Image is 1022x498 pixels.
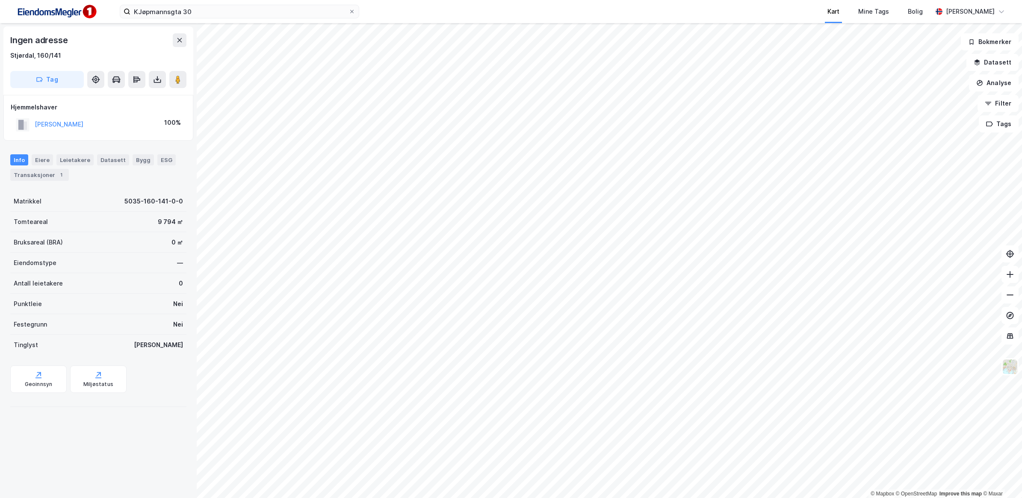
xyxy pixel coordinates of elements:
div: Bygg [133,154,154,165]
div: 0 ㎡ [171,237,183,248]
button: Bokmerker [961,33,1019,50]
div: Ingen adresse [10,33,69,47]
div: Tinglyst [14,340,38,350]
a: Mapbox [871,491,894,497]
div: 5035-160-141-0-0 [124,196,183,206]
div: Matrikkel [14,196,41,206]
div: Festegrunn [14,319,47,330]
div: [PERSON_NAME] [946,6,995,17]
a: OpenStreetMap [896,491,937,497]
div: Info [10,154,28,165]
div: Nei [173,299,183,309]
div: Kontrollprogram for chat [979,457,1022,498]
button: Datasett [966,54,1019,71]
div: Leietakere [56,154,94,165]
div: Geoinnsyn [25,381,53,388]
div: Kart [827,6,839,17]
div: Datasett [97,154,129,165]
button: Tags [979,115,1019,133]
div: Transaksjoner [10,169,69,181]
div: Eiendomstype [14,258,56,268]
div: Punktleie [14,299,42,309]
div: Mine Tags [858,6,889,17]
div: Eiere [32,154,53,165]
button: Analyse [969,74,1019,91]
div: 1 [57,171,65,179]
div: 0 [179,278,183,289]
img: F4PB6Px+NJ5v8B7XTbfpPpyloAAAAASUVORK5CYII= [14,2,99,21]
div: Tomteareal [14,217,48,227]
img: Z [1002,359,1018,375]
div: 9 794 ㎡ [158,217,183,227]
div: 100% [164,118,181,128]
div: Hjemmelshaver [11,102,186,112]
input: Søk på adresse, matrikkel, gårdeiere, leietakere eller personer [130,5,349,18]
div: — [177,258,183,268]
div: [PERSON_NAME] [134,340,183,350]
div: Bolig [908,6,923,17]
iframe: Chat Widget [979,457,1022,498]
div: Bruksareal (BRA) [14,237,63,248]
div: Stjørdal, 160/141 [10,50,61,61]
button: Tag [10,71,84,88]
div: ESG [157,154,176,165]
div: Antall leietakere [14,278,63,289]
button: Filter [978,95,1019,112]
div: Miljøstatus [83,381,113,388]
div: Nei [173,319,183,330]
a: Improve this map [939,491,982,497]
